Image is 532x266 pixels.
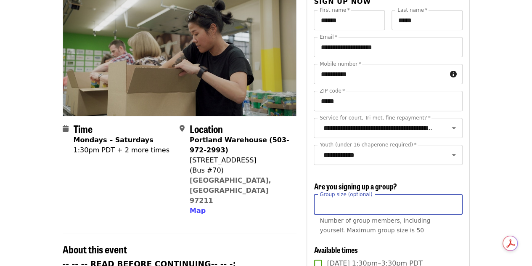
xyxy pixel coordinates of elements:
[320,191,372,197] span: Group size (optional)
[190,155,290,165] div: [STREET_ADDRESS]
[448,122,460,134] button: Open
[448,149,460,161] button: Open
[320,61,361,66] label: Mobile number
[314,10,385,30] input: First name
[314,64,446,84] input: Mobile number
[74,136,154,144] strong: Mondays – Saturdays
[320,142,416,147] label: Youth (under 16 chaperone required)
[190,176,271,205] a: [GEOGRAPHIC_DATA], [GEOGRAPHIC_DATA] 97211
[74,121,93,136] span: Time
[190,136,289,154] strong: Portland Warehouse (503-972-2993)
[320,8,350,13] label: First name
[450,70,457,78] i: circle-info icon
[74,145,169,155] div: 1:30pm PDT + 2 more times
[180,125,185,133] i: map-marker-alt icon
[314,194,462,215] input: [object Object]
[314,37,462,57] input: Email
[314,91,462,111] input: ZIP code
[397,8,427,13] label: Last name
[190,121,223,136] span: Location
[190,165,290,176] div: (Bus #70)
[392,10,463,30] input: Last name
[63,242,127,256] span: About this event
[63,125,69,133] i: calendar icon
[190,207,206,215] span: Map
[314,244,357,255] span: Available times
[314,181,397,192] span: Are you signing up a group?
[320,88,345,93] label: ZIP code
[320,115,431,120] label: Service for court, Tri-met, fine repayment?
[320,217,430,234] span: Number of group members, including yourself. Maximum group size is 50
[190,206,206,216] button: Map
[320,35,337,40] label: Email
